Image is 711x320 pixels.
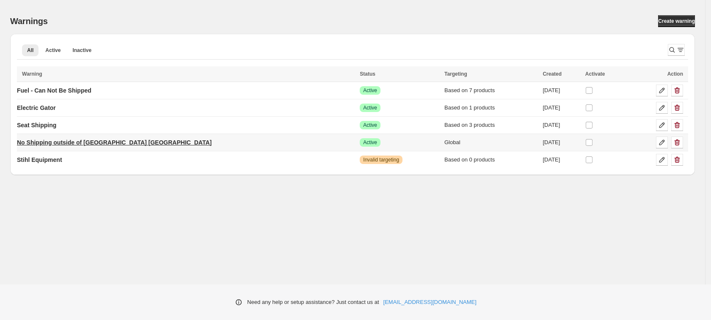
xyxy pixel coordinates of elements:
span: Inactive [72,47,91,54]
div: Based on 7 products [444,86,537,95]
div: [DATE] [543,104,580,112]
span: Active [45,47,61,54]
a: Create warning [658,15,695,27]
div: [DATE] [543,138,580,147]
span: Activate [585,71,605,77]
p: Fuel - Can Not Be Shipped [17,86,91,95]
span: Active [363,122,377,129]
span: Targeting [444,71,467,77]
p: No Shipping outside of [GEOGRAPHIC_DATA] [GEOGRAPHIC_DATA] [17,138,212,147]
span: All [27,47,33,54]
span: Active [363,87,377,94]
div: [DATE] [543,86,580,95]
p: Electric Gator [17,104,56,112]
a: Fuel - Can Not Be Shipped [17,84,91,97]
button: Search and filter results [668,44,685,56]
p: Stihl Equipment [17,156,62,164]
div: [DATE] [543,156,580,164]
span: Action [667,71,683,77]
a: Seat Shipping [17,118,56,132]
p: Seat Shipping [17,121,56,129]
span: Invalid targeting [363,156,399,163]
div: Based on 0 products [444,156,537,164]
span: Warning [22,71,42,77]
span: Create warning [658,18,695,25]
a: No Shipping outside of [GEOGRAPHIC_DATA] [GEOGRAPHIC_DATA] [17,136,212,149]
a: Electric Gator [17,101,56,115]
div: Based on 3 products [444,121,537,129]
h2: Warnings [10,16,48,26]
span: Created [543,71,562,77]
div: [DATE] [543,121,580,129]
div: Based on 1 products [444,104,537,112]
span: Status [360,71,375,77]
a: Stihl Equipment [17,153,62,167]
span: Active [363,139,377,146]
a: [EMAIL_ADDRESS][DOMAIN_NAME] [383,298,477,306]
span: Active [363,104,377,111]
div: Global [444,138,537,147]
